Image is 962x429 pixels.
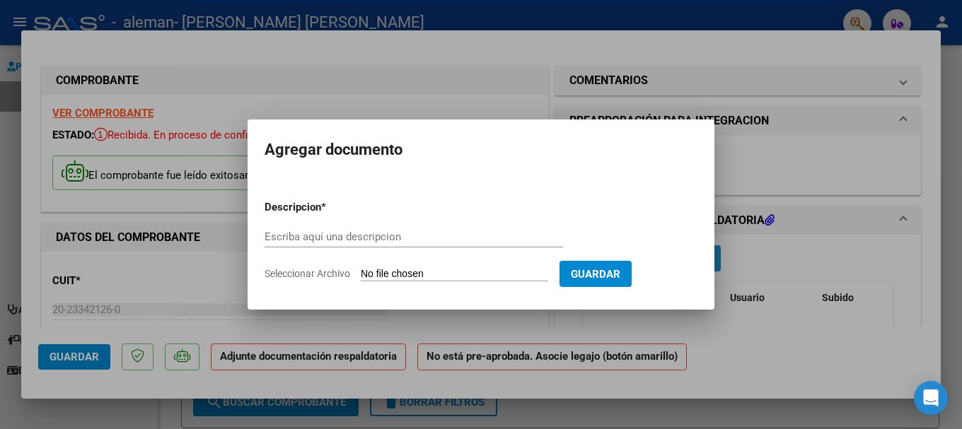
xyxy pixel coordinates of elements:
button: Guardar [560,261,632,287]
h2: Agregar documento [265,136,697,163]
p: Descripcion [265,199,395,216]
div: Open Intercom Messenger [914,381,948,415]
span: Guardar [571,268,620,281]
span: Seleccionar Archivo [265,268,350,279]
